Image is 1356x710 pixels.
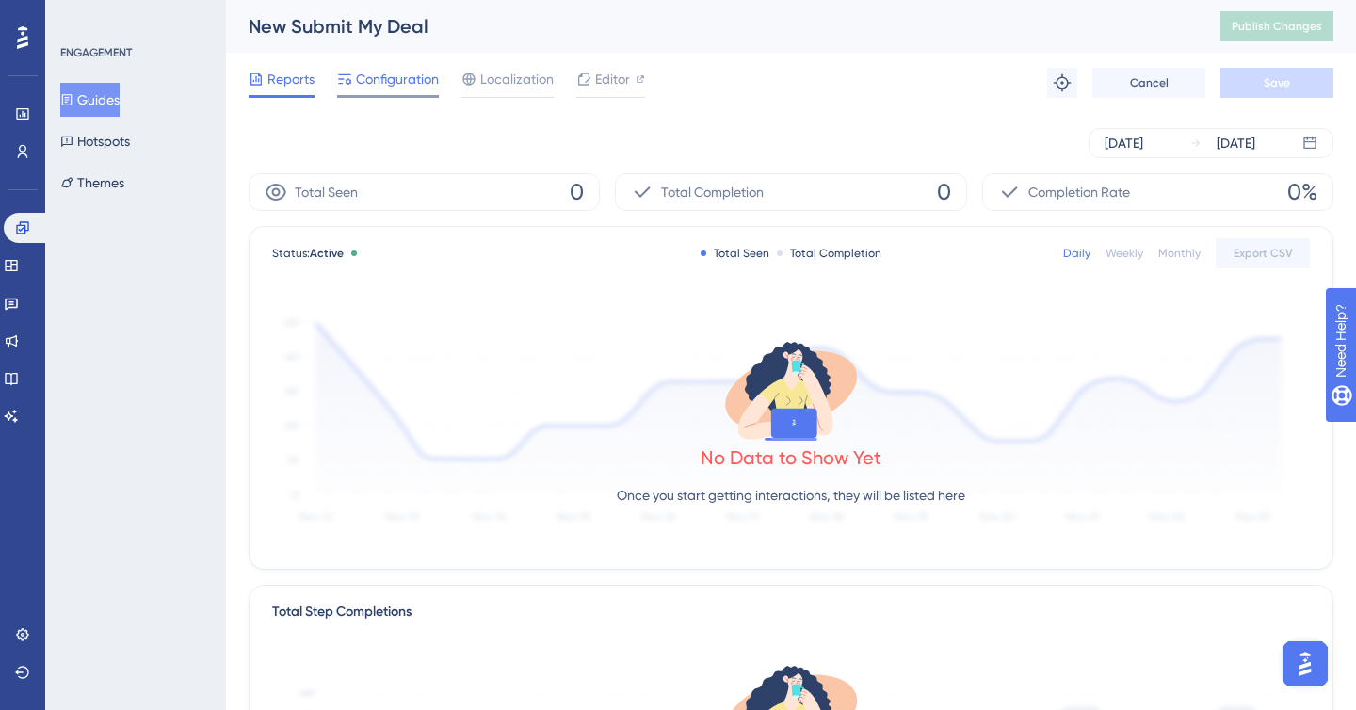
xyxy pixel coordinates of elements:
[570,177,584,207] span: 0
[1028,181,1130,203] span: Completion Rate
[60,124,130,158] button: Hotspots
[1216,238,1310,268] button: Export CSV
[272,246,344,261] span: Status:
[1130,75,1169,90] span: Cancel
[1220,68,1333,98] button: Save
[480,68,554,90] span: Localization
[1232,19,1322,34] span: Publish Changes
[295,181,358,203] span: Total Seen
[272,601,412,623] div: Total Step Completions
[661,181,764,203] span: Total Completion
[267,68,315,90] span: Reports
[1217,132,1255,154] div: [DATE]
[356,68,439,90] span: Configuration
[44,5,118,27] span: Need Help?
[310,247,344,260] span: Active
[1158,246,1201,261] div: Monthly
[249,13,1173,40] div: New Submit My Deal
[595,68,630,90] span: Editor
[1287,177,1317,207] span: 0%
[1105,132,1143,154] div: [DATE]
[701,246,769,261] div: Total Seen
[60,83,120,117] button: Guides
[60,166,124,200] button: Themes
[1234,246,1293,261] span: Export CSV
[701,444,881,471] div: No Data to Show Yet
[1264,75,1290,90] span: Save
[1106,246,1143,261] div: Weekly
[937,177,951,207] span: 0
[1277,636,1333,692] iframe: UserGuiding AI Assistant Launcher
[1220,11,1333,41] button: Publish Changes
[60,45,132,60] div: ENGAGEMENT
[1063,246,1090,261] div: Daily
[777,246,881,261] div: Total Completion
[1092,68,1205,98] button: Cancel
[617,484,965,507] p: Once you start getting interactions, they will be listed here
